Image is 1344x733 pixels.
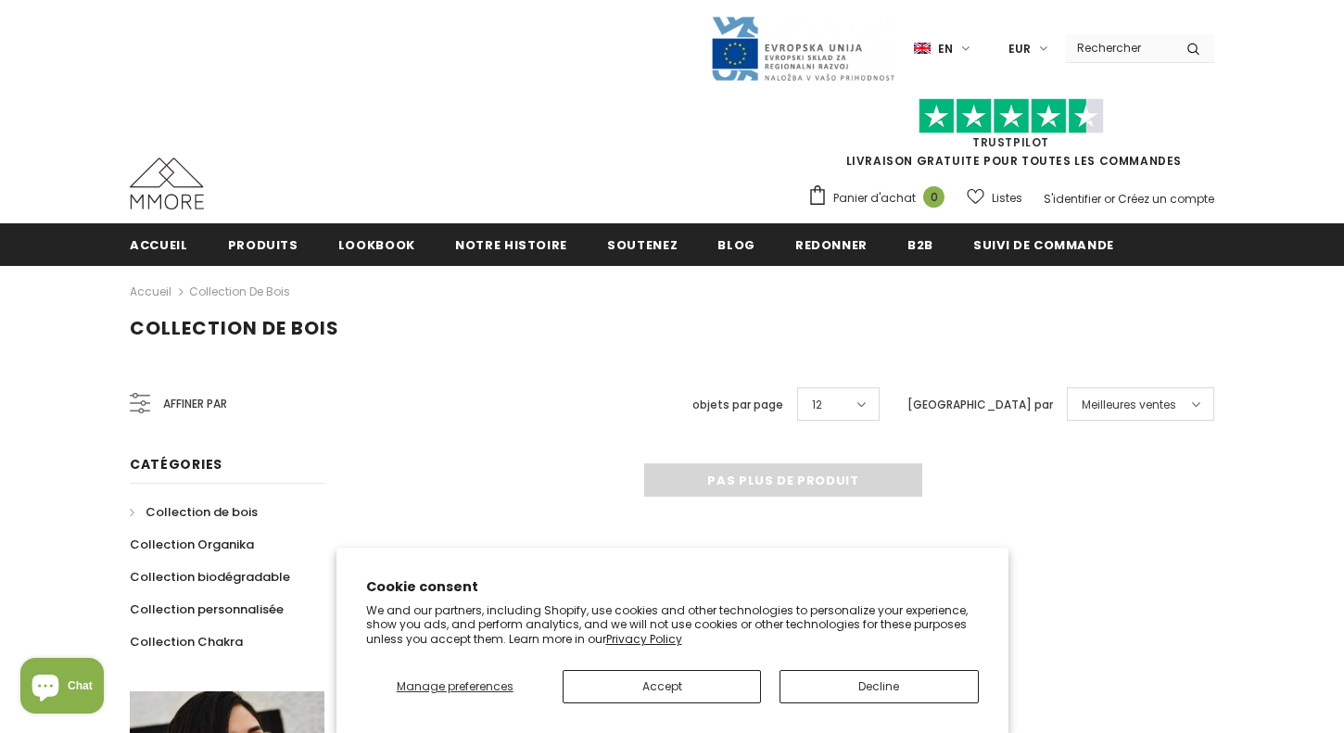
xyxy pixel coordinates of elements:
span: Collection personnalisée [130,600,284,618]
span: Listes [992,189,1022,208]
span: Catégories [130,455,222,474]
span: Affiner par [163,394,227,414]
span: soutenez [607,236,678,254]
a: Créez un compte [1118,191,1214,207]
span: Suivi de commande [973,236,1114,254]
span: Meilleures ventes [1082,396,1176,414]
a: Collection Chakra [130,626,243,658]
a: TrustPilot [972,134,1049,150]
button: Accept [563,670,761,703]
label: [GEOGRAPHIC_DATA] par [907,396,1053,414]
span: EUR [1008,40,1031,58]
span: Accueil [130,236,188,254]
button: Manage preferences [366,670,545,703]
a: Listes [967,182,1022,214]
a: Accueil [130,281,171,303]
img: i-lang-1.png [914,41,931,57]
a: Accueil [130,223,188,265]
a: Lookbook [338,223,415,265]
span: Collection de bois [146,503,258,521]
span: Collection biodégradable [130,568,290,586]
span: Collection de bois [130,315,339,341]
span: B2B [907,236,933,254]
a: Collection de bois [189,284,290,299]
span: Blog [717,236,755,254]
a: B2B [907,223,933,265]
a: Javni Razpis [710,40,895,56]
span: Notre histoire [455,236,567,254]
a: Suivi de commande [973,223,1114,265]
span: Manage preferences [397,678,514,694]
a: Collection de bois [130,496,258,528]
a: Collection biodégradable [130,561,290,593]
a: Blog [717,223,755,265]
a: Collection Organika [130,528,254,561]
a: Privacy Policy [606,631,682,647]
span: 0 [923,186,945,208]
inbox-online-store-chat: Shopify online store chat [15,658,109,718]
span: en [938,40,953,58]
img: Faites confiance aux étoiles pilotes [919,98,1104,134]
span: Lookbook [338,236,415,254]
a: Redonner [795,223,868,265]
a: Collection personnalisée [130,593,284,626]
p: We and our partners, including Shopify, use cookies and other technologies to personalize your ex... [366,603,979,647]
label: objets par page [692,396,783,414]
button: Decline [780,670,978,703]
a: S'identifier [1044,191,1101,207]
span: Redonner [795,236,868,254]
a: Panier d'achat 0 [807,184,954,212]
span: Panier d'achat [833,189,916,208]
a: soutenez [607,223,678,265]
img: Javni Razpis [710,15,895,82]
a: Notre histoire [455,223,567,265]
span: or [1104,191,1115,207]
span: 12 [812,396,822,414]
a: Produits [228,223,298,265]
img: Cas MMORE [130,158,204,209]
span: Produits [228,236,298,254]
span: LIVRAISON GRATUITE POUR TOUTES LES COMMANDES [807,107,1214,169]
span: Collection Chakra [130,633,243,651]
input: Search Site [1066,34,1173,61]
span: Collection Organika [130,536,254,553]
h2: Cookie consent [366,577,979,597]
